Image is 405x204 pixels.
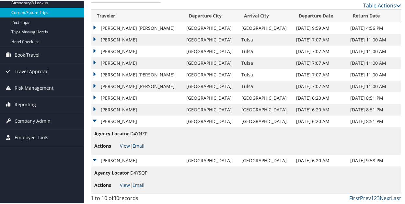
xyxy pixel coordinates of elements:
td: Tulsa [238,80,293,92]
a: View [120,142,130,148]
th: Return Date: activate to sort column ascending [347,9,401,22]
td: [DATE] 11:00 AM [347,45,401,57]
td: [GEOGRAPHIC_DATA] [238,22,293,33]
td: [GEOGRAPHIC_DATA] [238,92,293,103]
td: [DATE] 11:00 AM [347,33,401,45]
span: | [120,142,145,148]
td: [PERSON_NAME] [PERSON_NAME] [91,68,183,80]
td: [DATE] 9:59 AM [293,22,347,33]
td: Tulsa [238,57,293,68]
td: Tulsa [238,33,293,45]
th: Traveler: activate to sort column ascending [91,9,183,22]
td: [GEOGRAPHIC_DATA] [183,68,238,80]
td: [DATE] 6:20 AM [293,103,347,115]
td: [GEOGRAPHIC_DATA] [238,154,293,166]
a: Email [133,142,145,148]
td: [DATE] 7:07 AM [293,45,347,57]
span: Risk Management [15,79,53,96]
td: [DATE] 9:58 PM [347,154,401,166]
th: Departure City: activate to sort column ascending [183,9,238,22]
td: [PERSON_NAME] [91,154,183,166]
span: Book Travel [15,46,40,62]
a: 1 [371,194,374,201]
span: Actions [94,181,119,188]
span: | [120,181,145,187]
td: [GEOGRAPHIC_DATA] [183,22,238,33]
span: Travel Approval [15,63,49,79]
a: Email [133,181,145,187]
td: [DATE] 6:20 AM [293,92,347,103]
td: [DATE] 7:07 AM [293,68,347,80]
td: [DATE] 8:51 PM [347,92,401,103]
td: [DATE] 4:56 PM [347,22,401,33]
td: [PERSON_NAME] [91,115,183,127]
a: Table Actions [363,1,401,8]
td: [GEOGRAPHIC_DATA] [183,103,238,115]
td: [GEOGRAPHIC_DATA] [183,80,238,92]
span: Agency Locator [94,169,129,176]
td: [DATE] 8:51 PM [347,103,401,115]
span: 30 [113,194,119,201]
td: [GEOGRAPHIC_DATA] [183,57,238,68]
td: [DATE] 7:07 AM [293,80,347,92]
a: View [120,181,130,187]
td: [PERSON_NAME] [91,103,183,115]
td: [DATE] 7:07 AM [293,57,347,68]
span: Employee Tools [15,129,48,145]
span: D4YNZP [130,130,147,136]
a: 3 [377,194,380,201]
td: [DATE] 11:00 AM [347,80,401,92]
td: [DATE] 11:00 AM [347,68,401,80]
span: D4YSQP [130,169,147,175]
td: Tulsa [238,45,293,57]
td: [GEOGRAPHIC_DATA] [183,33,238,45]
td: [PERSON_NAME] [91,92,183,103]
span: Actions [94,142,119,149]
td: [PERSON_NAME] [PERSON_NAME] [91,80,183,92]
span: Reporting [15,96,36,112]
td: [PERSON_NAME] [91,57,183,68]
td: [DATE] 11:00 AM [347,57,401,68]
td: Tulsa [238,68,293,80]
a: First [349,194,360,201]
td: [DATE] 8:51 PM [347,115,401,127]
td: [PERSON_NAME] [PERSON_NAME] [91,22,183,33]
td: [GEOGRAPHIC_DATA] [183,45,238,57]
a: 2 [374,194,377,201]
a: Prev [360,194,371,201]
td: [GEOGRAPHIC_DATA] [238,115,293,127]
td: [GEOGRAPHIC_DATA] [183,115,238,127]
span: Agency Locator [94,130,129,137]
a: Last [391,194,401,201]
th: Departure Date: activate to sort column descending [293,9,347,22]
td: [DATE] 7:07 AM [293,33,347,45]
td: [DATE] 6:20 AM [293,115,347,127]
span: Company Admin [15,112,51,129]
td: [GEOGRAPHIC_DATA] [183,154,238,166]
td: [DATE] 6:20 AM [293,154,347,166]
td: [GEOGRAPHIC_DATA] [238,103,293,115]
th: Arrival City: activate to sort column ascending [238,9,293,22]
td: [PERSON_NAME] [91,45,183,57]
td: [PERSON_NAME] [91,33,183,45]
td: [GEOGRAPHIC_DATA] [183,92,238,103]
a: Next [380,194,391,201]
